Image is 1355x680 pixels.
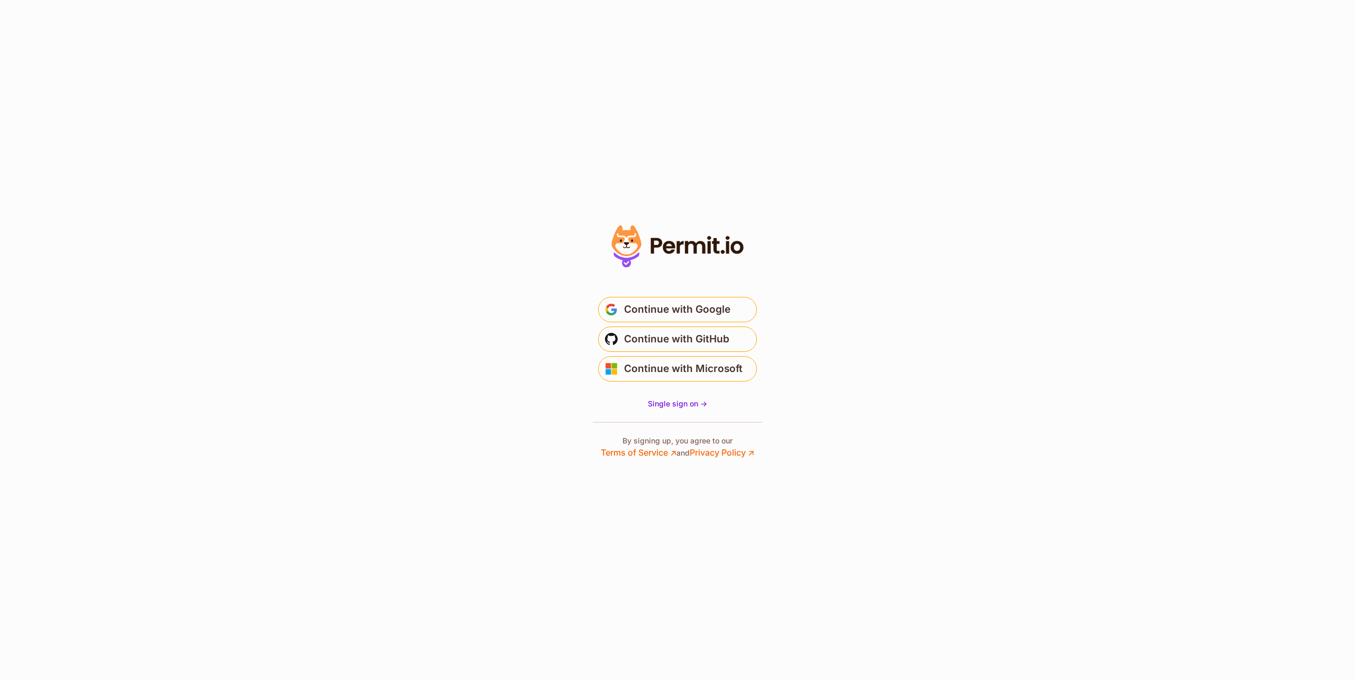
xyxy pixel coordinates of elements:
[624,301,730,318] span: Continue with Google
[624,360,743,377] span: Continue with Microsoft
[598,297,757,322] button: Continue with Google
[648,398,707,409] a: Single sign on ->
[690,447,754,458] a: Privacy Policy ↗
[598,356,757,382] button: Continue with Microsoft
[648,399,707,408] span: Single sign on ->
[598,327,757,352] button: Continue with GitHub
[601,436,754,459] p: By signing up, you agree to our and
[601,447,676,458] a: Terms of Service ↗
[624,331,729,348] span: Continue with GitHub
